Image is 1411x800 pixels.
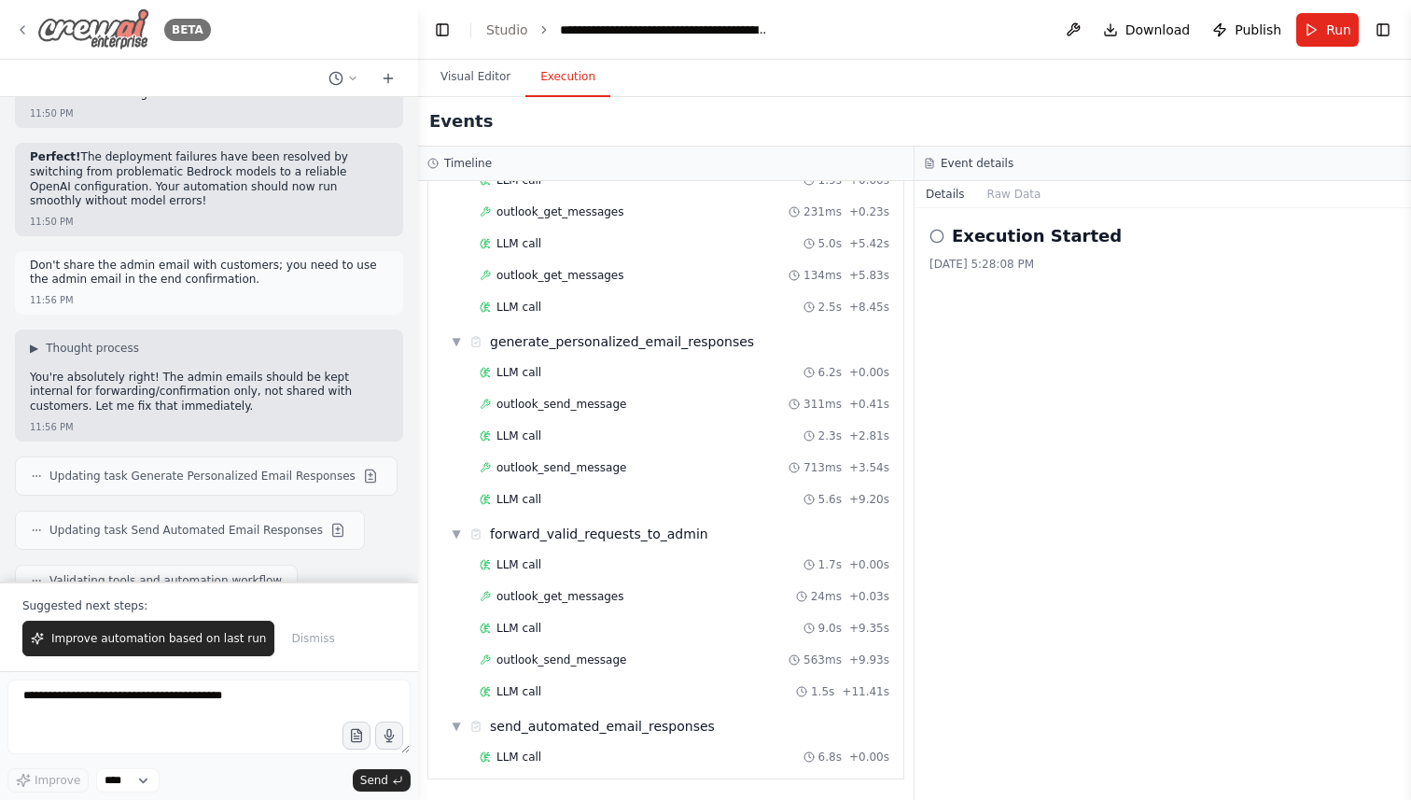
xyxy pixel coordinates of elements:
[496,204,624,219] span: outlook_get_messages
[803,204,842,219] span: 231ms
[51,631,266,646] span: Improve automation based on last run
[811,684,834,699] span: 1.5s
[803,397,842,412] span: 311ms
[164,19,211,41] div: BETA
[282,621,343,656] button: Dismiss
[496,236,541,251] span: LLM call
[818,557,842,572] span: 1.7s
[496,492,541,507] span: LLM call
[30,371,388,414] p: You're absolutely right! The admin emails should be kept internal for forwarding/confirmation onl...
[849,621,889,636] span: + 9.35s
[30,106,74,120] div: 11:50 PM
[818,492,842,507] span: 5.6s
[451,719,462,734] span: ▼
[496,268,624,283] span: outlook_get_messages
[30,150,388,208] p: The deployment failures have been resolved by switching from problematic Bedrock models to a reli...
[496,589,624,604] span: outlook_get_messages
[30,341,139,356] button: ▶Thought process
[849,428,889,443] span: + 2.81s
[849,397,889,412] span: + 0.41s
[496,397,626,412] span: outlook_send_message
[818,300,842,315] span: 2.5s
[30,259,388,288] p: Don't share the admin email with customers; you need to use the admin email in the end confirmation.
[849,653,889,667] span: + 9.93s
[525,58,610,97] button: Execution
[35,773,80,788] span: Improve
[803,268,842,283] span: 134ms
[929,257,1396,272] div: [DATE] 5:28:08 PM
[496,460,626,475] span: outlook_send_message
[849,557,889,572] span: + 0.00s
[496,653,626,667] span: outlook_send_message
[30,293,74,307] div: 11:56 PM
[496,557,541,572] span: LLM call
[22,598,396,613] p: Suggested next steps:
[37,8,149,50] img: Logo
[353,769,411,792] button: Send
[490,525,708,543] div: forward_valid_requests_to_admin
[490,717,715,736] div: send_automated_email_responses
[451,526,462,541] span: ▼
[849,204,889,219] span: + 0.23s
[849,492,889,507] span: + 9.20s
[849,236,889,251] span: + 5.42s
[375,722,403,750] button: Click to speak your automation idea
[496,428,541,443] span: LLM call
[849,589,889,604] span: + 0.03s
[291,631,334,646] span: Dismiss
[429,17,455,43] button: Hide left sidebar
[1326,21,1351,39] span: Run
[49,523,323,538] span: Updating task Send Automated Email Responses
[941,156,1013,171] h3: Event details
[915,181,976,207] button: Details
[342,722,370,750] button: Upload files
[321,67,366,90] button: Switch to previous chat
[496,621,541,636] span: LLM call
[842,684,889,699] span: + 11.41s
[46,341,139,356] span: Thought process
[429,108,493,134] h2: Events
[496,684,541,699] span: LLM call
[360,773,388,788] span: Send
[1125,21,1191,39] span: Download
[849,750,889,765] span: + 0.00s
[976,181,1053,207] button: Raw Data
[496,300,541,315] span: LLM call
[30,215,74,229] div: 11:50 PM
[849,300,889,315] span: + 8.45s
[1096,13,1198,47] button: Download
[818,365,842,380] span: 6.2s
[490,332,754,351] div: generate_personalized_email_responses
[803,460,842,475] span: 713ms
[486,21,770,39] nav: breadcrumb
[1235,21,1281,39] span: Publish
[22,621,274,656] button: Improve automation based on last run
[30,420,74,434] div: 11:56 PM
[849,365,889,380] span: + 0.00s
[849,268,889,283] span: + 5.83s
[1205,13,1289,47] button: Publish
[849,460,889,475] span: + 3.54s
[30,150,81,163] strong: Perfect!
[451,334,462,349] span: ▼
[496,365,541,380] span: LLM call
[1296,13,1359,47] button: Run
[444,156,492,171] h3: Timeline
[818,428,842,443] span: 2.3s
[803,653,842,667] span: 563ms
[426,58,525,97] button: Visual Editor
[373,67,403,90] button: Start a new chat
[486,22,528,37] a: Studio
[30,341,38,356] span: ▶
[49,573,282,588] span: Validating tools and automation workflow
[49,469,356,484] span: Updating task Generate Personalized Email Responses
[818,621,842,636] span: 9.0s
[811,589,842,604] span: 24ms
[496,750,541,765] span: LLM call
[7,768,89,793] button: Improve
[1370,17,1396,43] button: Show right sidebar
[952,223,1122,249] h2: Execution Started
[818,236,842,251] span: 5.0s
[818,750,842,765] span: 6.8s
